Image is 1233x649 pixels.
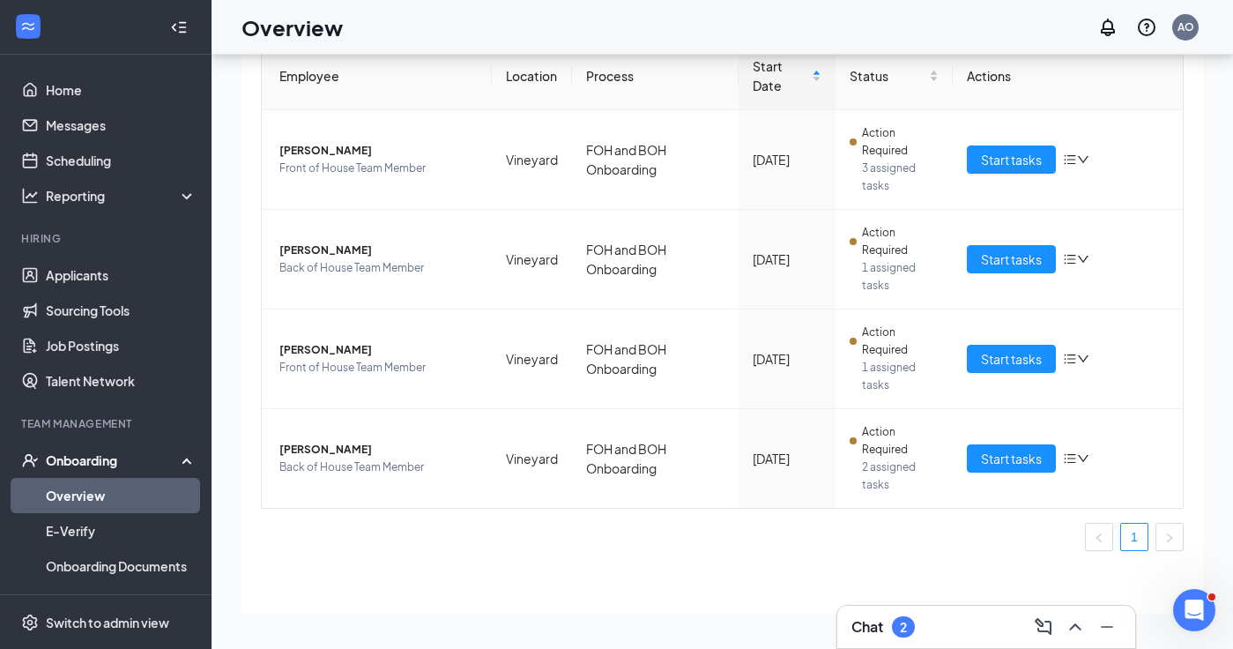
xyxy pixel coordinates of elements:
span: Front of House Team Member [279,359,478,377]
span: bars [1063,352,1077,366]
span: 3 assigned tasks [862,160,939,195]
th: Location [492,42,572,110]
svg: ComposeMessage [1033,616,1054,638]
h1: Overview [241,12,343,42]
a: Talent Network [46,363,197,399]
a: Activity log [46,584,197,619]
span: bars [1063,153,1077,167]
svg: ChevronUp [1065,616,1086,638]
button: left [1085,523,1113,551]
span: right [1164,533,1175,543]
span: Action Required [862,324,939,359]
div: AO [1177,19,1194,34]
th: Actions [953,42,1183,110]
svg: Minimize [1096,616,1118,638]
td: Vineyard [492,409,572,508]
span: Status [850,66,925,86]
span: Back of House Team Member [279,259,478,277]
li: 1 [1120,523,1148,551]
div: [DATE] [753,349,821,369]
svg: QuestionInfo [1136,17,1157,38]
td: Vineyard [492,110,572,210]
a: Home [46,72,197,108]
span: [PERSON_NAME] [279,441,478,459]
td: Vineyard [492,210,572,310]
th: Process [572,42,739,110]
span: bars [1063,252,1077,266]
span: 1 assigned tasks [862,359,939,394]
div: [DATE] [753,250,821,269]
span: 2 assigned tasks [862,459,939,494]
span: [PERSON_NAME] [279,341,478,359]
div: Reporting [46,187,197,205]
a: Scheduling [46,143,197,178]
span: Start tasks [981,349,1042,369]
button: ComposeMessage [1029,613,1058,641]
div: Hiring [21,231,193,246]
div: 2 [900,620,907,635]
th: Employee [262,42,492,110]
span: Start tasks [981,150,1042,169]
td: FOH and BOH Onboarding [572,310,739,409]
a: Messages [46,108,197,143]
span: down [1077,353,1089,365]
svg: Collapse [170,19,188,36]
button: Minimize [1093,613,1121,641]
h3: Chat [851,617,883,637]
span: Action Required [862,224,939,259]
span: 1 assigned tasks [862,259,939,295]
td: Vineyard [492,310,572,409]
iframe: Intercom live chat [1173,589,1215,631]
span: Front of House Team Member [279,160,478,177]
div: [DATE] [753,449,821,468]
div: Team Management [21,416,193,431]
span: down [1077,153,1089,166]
span: Action Required [862,124,939,160]
span: Start tasks [981,449,1042,468]
div: [DATE] [753,150,821,169]
svg: Analysis [21,187,39,205]
button: right [1155,523,1184,551]
a: Overview [46,478,197,513]
svg: Settings [21,614,39,631]
button: Start tasks [967,245,1056,273]
a: 1 [1121,524,1148,550]
a: Sourcing Tools [46,293,197,328]
span: down [1077,253,1089,265]
span: Start tasks [981,250,1042,269]
li: Next Page [1155,523,1184,551]
td: FOH and BOH Onboarding [572,409,739,508]
td: FOH and BOH Onboarding [572,210,739,310]
svg: UserCheck [21,451,39,469]
a: E-Verify [46,513,197,548]
a: Job Postings [46,328,197,363]
span: bars [1063,451,1077,466]
th: Status [836,42,953,110]
span: Action Required [862,423,939,459]
button: Start tasks [967,145,1056,174]
a: Onboarding Documents [46,548,197,584]
span: Start Date [753,56,808,95]
div: Switch to admin view [46,614,169,631]
svg: Notifications [1097,17,1118,38]
span: [PERSON_NAME] [279,242,478,259]
button: ChevronUp [1061,613,1089,641]
span: Back of House Team Member [279,459,478,476]
a: Applicants [46,257,197,293]
svg: WorkstreamLogo [19,18,37,35]
li: Previous Page [1085,523,1113,551]
button: Start tasks [967,345,1056,373]
div: Onboarding [46,451,182,469]
td: FOH and BOH Onboarding [572,110,739,210]
span: down [1077,452,1089,465]
button: Start tasks [967,444,1056,473]
span: [PERSON_NAME] [279,142,478,160]
span: left [1094,533,1104,543]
